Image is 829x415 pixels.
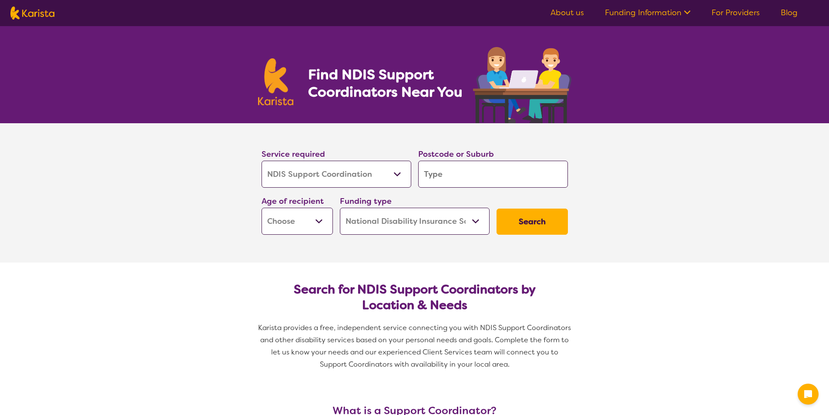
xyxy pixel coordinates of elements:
[781,7,798,18] a: Blog
[712,7,760,18] a: For Providers
[418,161,568,188] input: Type
[258,58,294,105] img: Karista logo
[308,66,469,101] h1: Find NDIS Support Coordinators Near You
[269,282,561,313] h2: Search for NDIS Support Coordinators by Location & Needs
[262,196,324,206] label: Age of recipient
[550,7,584,18] a: About us
[605,7,691,18] a: Funding Information
[340,196,392,206] label: Funding type
[497,209,568,235] button: Search
[258,323,573,369] span: Karista provides a free, independent service connecting you with NDIS Support Coordinators and ot...
[473,47,571,123] img: support-coordination
[418,149,494,159] label: Postcode or Suburb
[262,149,325,159] label: Service required
[10,7,54,20] img: Karista logo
